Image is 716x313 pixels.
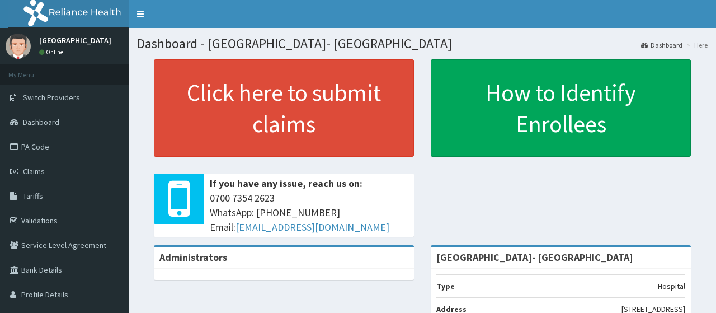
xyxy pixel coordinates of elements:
[431,59,691,157] a: How to Identify Enrollees
[436,251,633,264] strong: [GEOGRAPHIC_DATA]- [GEOGRAPHIC_DATA]
[684,40,708,50] li: Here
[6,34,31,59] img: User Image
[159,251,227,264] b: Administrators
[39,36,111,44] p: [GEOGRAPHIC_DATA]
[39,48,66,56] a: Online
[23,117,59,127] span: Dashboard
[23,92,80,102] span: Switch Providers
[137,36,708,51] h1: Dashboard - [GEOGRAPHIC_DATA]- [GEOGRAPHIC_DATA]
[23,166,45,176] span: Claims
[210,191,408,234] span: 0700 7354 2623 WhatsApp: [PHONE_NUMBER] Email:
[23,191,43,201] span: Tariffs
[658,281,685,292] p: Hospital
[235,221,389,233] a: [EMAIL_ADDRESS][DOMAIN_NAME]
[154,59,414,157] a: Click here to submit claims
[210,177,362,190] b: If you have any issue, reach us on:
[641,40,682,50] a: Dashboard
[436,281,455,291] b: Type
